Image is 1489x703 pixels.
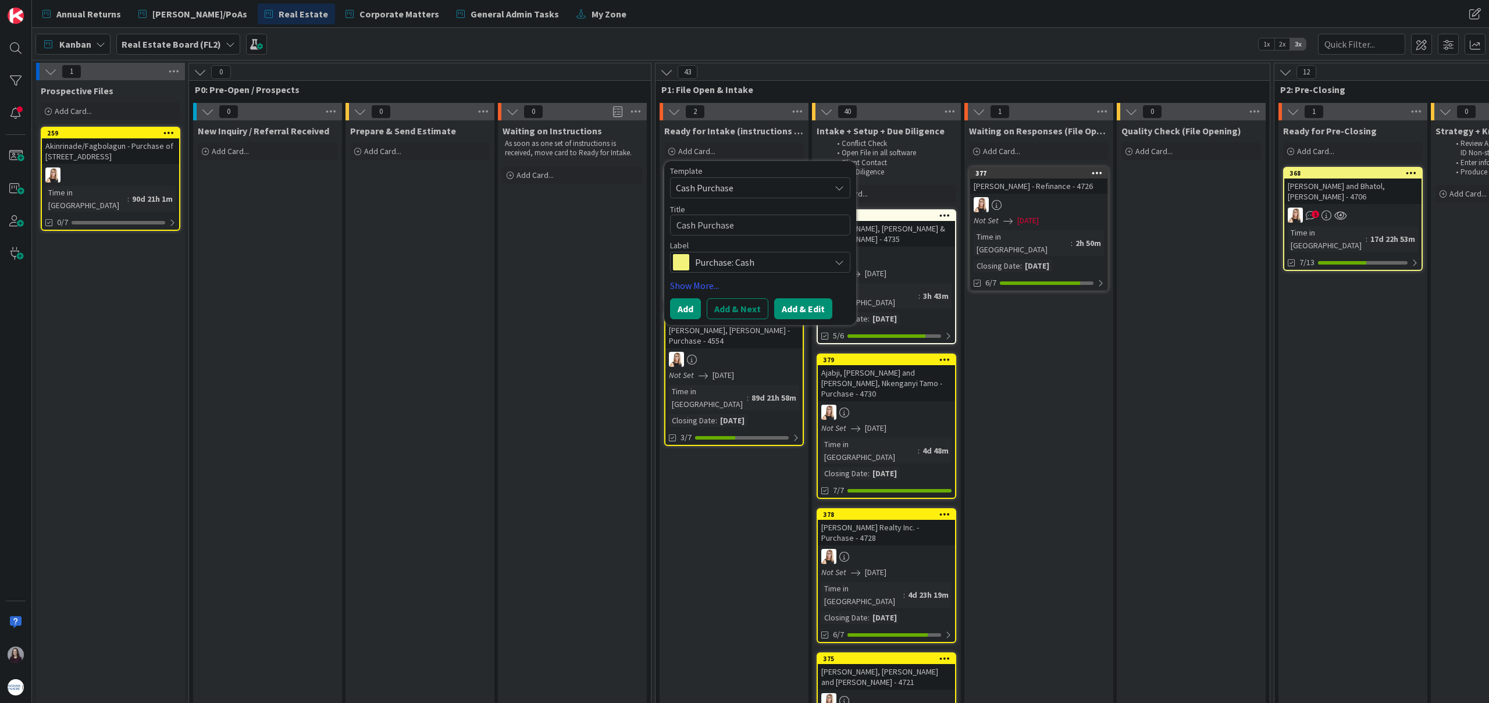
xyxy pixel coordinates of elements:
a: My Zone [569,3,633,24]
div: 259 [47,129,179,137]
div: 381 [818,210,955,221]
span: 3x [1290,38,1306,50]
span: : [868,312,870,325]
div: 379 [818,355,955,365]
span: P0: Pre-Open / Prospects [195,84,636,95]
span: : [127,192,129,205]
a: 379Ajabji, [PERSON_NAME] and [PERSON_NAME], Nkenganyi Tamo - Purchase - 4730DBNot Set[DATE]Time i... [817,354,956,499]
span: : [715,414,717,427]
img: BC [8,647,24,663]
div: DB [970,197,1107,212]
li: Client Contact [831,158,954,167]
span: P1: File Open & Intake [661,84,1255,95]
div: [PERSON_NAME], [PERSON_NAME] & [PERSON_NAME] - 4735 [818,221,955,247]
div: 259Akinrinade/Fagbolagun - Purchase of [STREET_ADDRESS] [42,128,179,164]
span: : [1071,237,1073,249]
img: DB [45,167,60,183]
div: 378 [823,511,955,519]
span: 1 [1312,210,1319,218]
div: 375[PERSON_NAME], [PERSON_NAME] and [PERSON_NAME] - 4721 [818,654,955,690]
span: 7/7 [833,484,844,497]
span: Quality Check (File Opening) [1121,125,1241,137]
div: [PERSON_NAME] Realty Inc. - Purchase - 4728 [818,520,955,545]
span: Ready for Intake (instructions received) [664,125,804,137]
span: : [918,290,920,302]
div: 379Ajabji, [PERSON_NAME] and [PERSON_NAME], Nkenganyi Tamo - Purchase - 4730 [818,355,955,401]
div: [PERSON_NAME], [PERSON_NAME] - Purchase - 4554 [665,323,803,348]
span: 43 [678,65,697,79]
span: 5/6 [833,330,844,342]
div: [DATE] [870,611,900,624]
span: Add Card... [1135,146,1173,156]
span: : [918,444,920,457]
span: 0 [1456,105,1476,119]
a: 381[PERSON_NAME], [PERSON_NAME] & [PERSON_NAME] - 4735DBNot Set[DATE]Time in [GEOGRAPHIC_DATA]:3h... [817,209,956,344]
a: General Admin Tasks [450,3,566,24]
p: As soon as one set of instructions is received, move card to Ready for Intake. [505,139,640,158]
span: [DATE] [865,422,886,434]
i: Not Set [821,567,846,577]
div: 2h 50m [1073,237,1104,249]
div: Time in [GEOGRAPHIC_DATA] [45,186,127,212]
span: Add Card... [212,146,249,156]
div: 375 [818,654,955,664]
span: 0 [523,105,543,119]
div: Akinrinade/Fagbolagun - Purchase of [STREET_ADDRESS] [42,138,179,164]
div: 381[PERSON_NAME], [PERSON_NAME] & [PERSON_NAME] - 4735 [818,210,955,247]
span: Purchase: Cash [695,254,824,270]
span: 6/7 [985,277,996,289]
span: Cash Purchase [676,180,821,195]
img: avatar [8,679,24,695]
div: Time in [GEOGRAPHIC_DATA] [669,385,747,411]
div: Time in [GEOGRAPHIC_DATA] [974,230,1071,256]
button: Add & Edit [774,298,832,319]
span: 40 [838,105,857,119]
i: Not Set [669,370,694,380]
span: Template [670,167,703,175]
img: DB [669,352,684,367]
span: 6/7 [833,629,844,641]
label: Title [670,204,685,215]
span: [DATE] [865,566,886,579]
div: DB [42,167,179,183]
a: Show More... [670,279,850,292]
div: 259 [42,128,179,138]
div: 368 [1289,169,1422,177]
a: 378[PERSON_NAME] Realty Inc. - Purchase - 4728DBNot Set[DATE]Time in [GEOGRAPHIC_DATA]:4d 23h 19m... [817,508,956,643]
div: 377 [975,169,1107,177]
a: 377[PERSON_NAME] - Refinance - 4726DBNot Set[DATE]Time in [GEOGRAPHIC_DATA]:2h 50mClosing Date:[D... [969,167,1109,291]
span: Waiting on Instructions [503,125,602,137]
span: 3/7 [681,431,692,444]
div: Time in [GEOGRAPHIC_DATA] [1288,226,1366,252]
span: : [1020,259,1022,272]
span: [PERSON_NAME]/PoAs [152,7,247,21]
div: 379 [823,356,955,364]
img: DB [821,405,836,420]
li: Conflict Check [831,139,954,148]
div: Time in [GEOGRAPHIC_DATA] [821,283,918,309]
span: Ready for Pre-Closing [1283,125,1377,137]
img: Visit kanbanzone.com [8,8,24,24]
span: 1 [1304,105,1324,119]
div: DB [1284,208,1422,223]
span: Corporate Matters [359,7,439,21]
span: : [903,588,905,601]
span: Real Estate [279,7,328,21]
span: [DATE] [865,267,886,280]
div: Time in [GEOGRAPHIC_DATA] [821,438,918,463]
div: Time in [GEOGRAPHIC_DATA] [821,582,903,608]
span: Add Card... [516,170,554,180]
span: Add Card... [678,146,715,156]
img: DB [1288,208,1303,223]
a: 262[PERSON_NAME], [PERSON_NAME] - Purchase - 4554DBNot Set[DATE]Time in [GEOGRAPHIC_DATA]:89d 21h... [664,311,804,446]
div: 17d 22h 53m [1367,233,1418,245]
span: 7/13 [1299,256,1315,269]
div: 378[PERSON_NAME] Realty Inc. - Purchase - 4728 [818,509,955,545]
div: 378 [818,509,955,520]
span: 1 [990,105,1010,119]
span: Label [670,241,689,249]
div: 375 [823,655,955,663]
span: 12 [1296,65,1316,79]
input: Quick Filter... [1318,34,1405,55]
div: [DATE] [1022,259,1052,272]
